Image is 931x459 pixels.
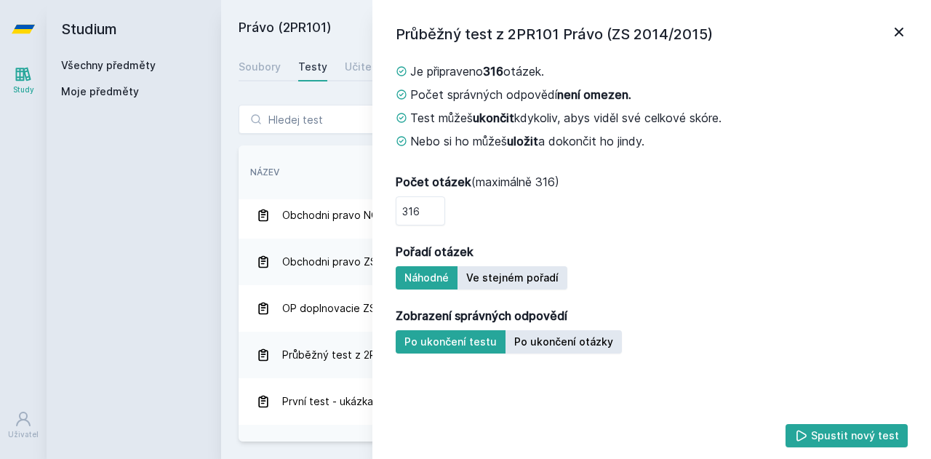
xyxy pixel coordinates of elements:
a: První test - ukázka ZS2014/2015 30. 12. 2018 319 [239,378,914,425]
strong: Pořadí otázek [396,243,474,260]
span: Počet správných odpovědí [410,86,631,103]
a: Soubory [239,52,281,81]
div: Testy [298,60,327,74]
a: Uživatel [3,403,44,447]
span: Moje předměty [61,84,139,99]
a: Učitelé [345,52,381,81]
strong: Počet otázek [396,175,471,189]
a: Obchodni pravo ZS2014/2015 30. 12. 2018 97 [239,239,914,285]
span: Obchodni pravo NOVE LS2013/2014 Doplňovací otázky [282,201,551,230]
span: (maximálně 316) [396,173,559,191]
a: Testy [298,52,327,81]
a: Obchodni pravo NOVE LS2013/2014 Doplňovací otázky 30. 12. 2018 27 [239,192,914,239]
button: Po ukončení testu [396,330,506,354]
button: Po ukončení otázky [506,330,622,354]
button: Spustit nový test [786,424,908,447]
strong: ukončit [473,111,514,125]
strong: Zobrazení správných odpovědí [396,307,567,324]
div: Soubory [239,60,281,74]
h2: Právo (2PR101) [239,17,751,41]
button: Název [250,166,279,179]
span: Průběžný test z 2PR101 Právo (ZS 2014/2015) [282,340,509,370]
div: Uživatel [8,429,39,440]
div: Učitelé [345,60,381,74]
span: OP doplnovacie ZS 2015 [282,294,403,323]
span: Obchodni pravo ZS2014/2015 [282,247,428,276]
div: Study [13,84,34,95]
a: Study [3,58,44,103]
span: Test můžeš kdykoliv, abys viděl své celkové skóre. [410,109,722,127]
strong: není omezen. [557,87,631,102]
span: První test - ukázka ZS2014/2015 [282,387,441,416]
strong: uložit [507,134,538,148]
button: Náhodné [396,266,457,290]
button: Ve stejném pořadí [457,266,567,290]
input: Hledej test [239,105,425,134]
span: Nebo si ho můžeš a dokončit ho jindy. [410,132,644,150]
a: Průběžný test z 2PR101 Právo (ZS 2014/2015) 30. 12. 2018 316 [239,332,914,378]
a: Všechny předměty [61,59,156,71]
a: OP doplnovacie ZS 2015 30. 12. 2018 70 [239,285,914,332]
